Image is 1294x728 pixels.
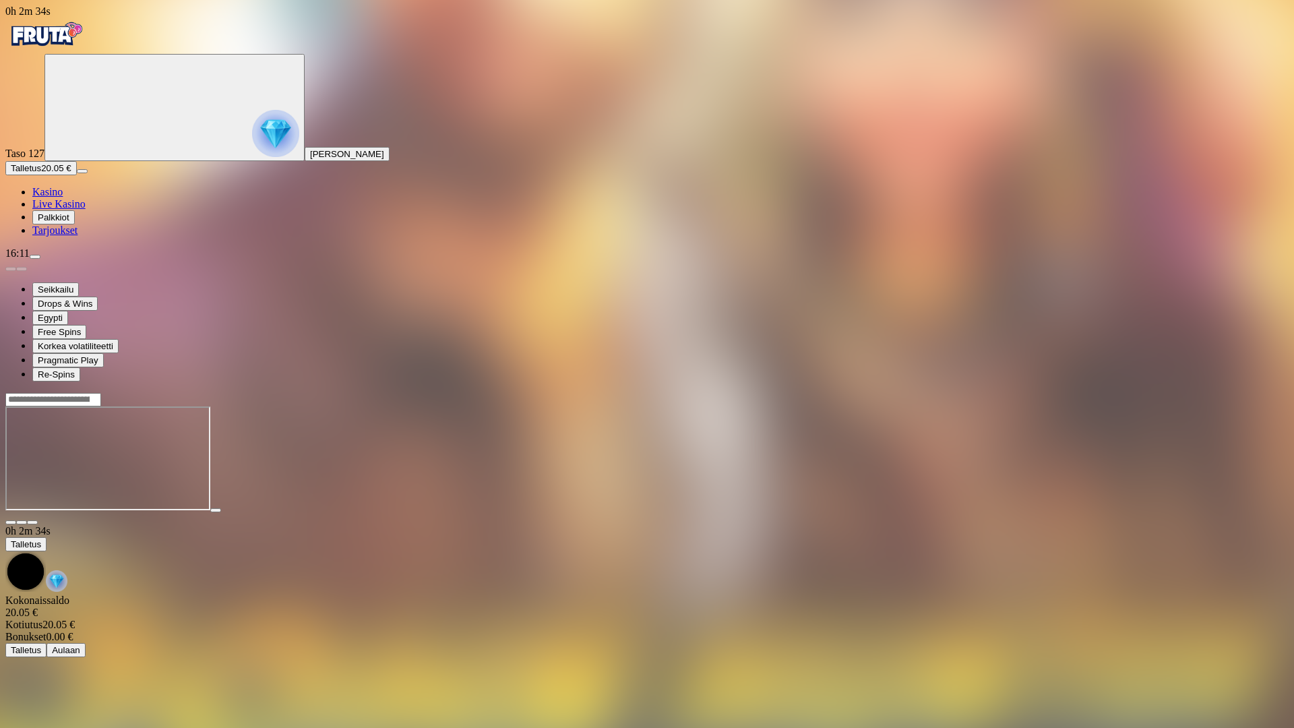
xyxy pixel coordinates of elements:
div: 20.05 € [5,619,1289,631]
span: Kotiutus [5,619,42,630]
span: 16:11 [5,247,30,259]
img: reward progress [252,110,299,157]
button: Talletus [5,537,47,551]
span: Live Kasino [32,198,86,210]
button: fullscreen-exit icon [27,520,38,524]
div: 0.00 € [5,631,1289,643]
nav: Primary [5,18,1289,237]
img: Fruta [5,18,86,51]
span: [PERSON_NAME] [310,149,384,159]
span: Kasino [32,186,63,198]
button: Seikkailu [32,282,79,297]
div: 20.05 € [5,607,1289,619]
span: Re-Spins [38,369,75,380]
span: Egypti [38,313,63,323]
span: Talletus [11,163,41,173]
button: menu [77,169,88,173]
button: close icon [5,520,16,524]
button: play icon [210,508,221,512]
div: Game menu content [5,595,1289,657]
button: prev slide [5,267,16,271]
span: Pragmatic Play [38,355,98,365]
button: Re-Spins [32,367,80,382]
button: Free Spins [32,325,86,339]
span: Palkkiot [38,212,69,222]
button: next slide [16,267,27,271]
span: user session time [5,5,51,17]
button: reward iconPalkkiot [32,210,75,224]
span: Talletus [11,645,41,655]
img: reward-icon [46,570,67,592]
button: chevron-down icon [16,520,27,524]
a: gift-inverted iconTarjoukset [32,224,78,236]
a: Fruta [5,42,86,53]
span: Aulaan [52,645,80,655]
button: Korkea volatiliteetti [32,339,119,353]
input: Search [5,393,101,406]
span: Tarjoukset [32,224,78,236]
button: Drops & Wins [32,297,98,311]
div: Kokonaissaldo [5,595,1289,619]
button: Pragmatic Play [32,353,104,367]
span: Bonukset [5,631,46,642]
a: poker-chip iconLive Kasino [32,198,86,210]
iframe: John Hunter and the Tomb of the Scarab Queen [5,406,210,510]
button: menu [30,255,40,259]
span: Talletus [11,539,41,549]
span: Seikkailu [38,284,73,295]
span: 20.05 € [41,163,71,173]
button: Talletusplus icon20.05 € [5,161,77,175]
a: diamond iconKasino [32,186,63,198]
button: Egypti [32,311,68,325]
span: Free Spins [38,327,81,337]
div: Game menu [5,525,1289,595]
span: Korkea volatiliteetti [38,341,113,351]
button: Talletus [5,643,47,657]
button: Aulaan [47,643,86,657]
button: reward progress [44,54,305,161]
span: user session time [5,525,51,537]
button: [PERSON_NAME] [305,147,390,161]
span: Drops & Wins [38,299,92,309]
span: Taso 127 [5,148,44,159]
